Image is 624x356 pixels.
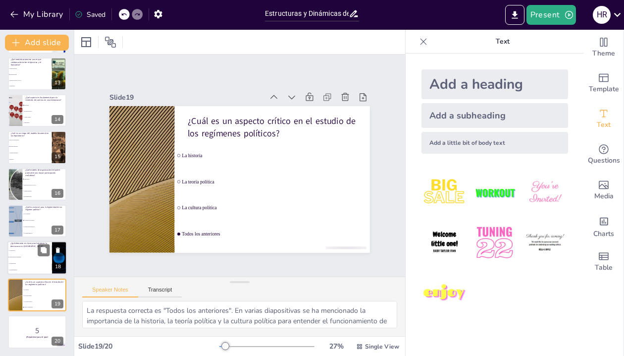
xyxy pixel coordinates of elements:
[522,170,568,216] img: 3.jpeg
[593,5,611,25] button: H R
[8,315,66,348] div: 20
[25,96,63,102] p: ¿Qué aspecto es fundamental para la rendición de cuentas en una democracia?
[24,214,66,215] span: La corrupción
[593,6,611,24] div: H R
[24,295,66,296] span: La teoría política
[52,226,63,235] div: 17
[180,173,365,198] span: La teoría política
[584,137,624,173] div: Get real-time input from your audience
[183,147,368,172] span: La historia
[588,155,620,166] span: Questions
[8,94,66,127] div: 14
[24,233,66,234] span: La desinformación
[177,199,363,224] span: La cultura política
[595,262,613,273] span: Table
[24,306,66,307] span: Todos los anteriores
[78,34,94,50] div: Layout
[117,79,270,105] div: Slide 19
[9,146,51,147] span: Parálisis legislativa
[25,281,63,286] p: ¿Cuál es un aspecto crítico en el estudio de los regímenes políticos?
[8,205,66,237] div: 17
[421,220,468,266] img: 4.jpeg
[104,36,116,48] span: Position
[421,170,468,216] img: 1.jpeg
[8,131,66,164] div: 15
[9,263,52,265] span: La polarización
[75,10,105,19] div: Saved
[11,325,63,336] p: 5
[7,241,67,275] div: 18
[9,270,52,271] span: La desinformación
[24,122,66,123] span: Federalismo
[24,289,66,290] span: La historia
[24,190,66,191] span: Presidencialismo
[592,48,615,59] span: Theme
[11,58,49,66] p: ¿Qué modelo promueve una mayor colaboración entre el ejecutivo y el legislativo?
[522,220,568,266] img: 6.jpeg
[52,78,63,87] div: 13
[25,169,63,177] p: ¿Qué modelo de organización del poder promueve una mayor participación ciudadana?
[52,337,63,346] div: 20
[365,343,399,351] span: Single View
[7,6,67,22] button: My Library
[505,5,524,25] button: Export to PowerPoint
[25,206,63,211] p: ¿Qué es esencial para la legitimidad de un régimen político?
[175,225,360,250] span: Todos los anteriores
[10,242,49,248] p: ¿Qué elemento es clave para fortalecer la democracia en [GEOGRAPHIC_DATA]?
[421,69,568,99] div: Add a heading
[82,287,138,297] button: Speaker Notes
[324,342,348,351] div: 27 %
[191,110,362,152] p: ¿Cuál es un aspecto crítico en el estudio de los regímenes políticos?
[421,132,568,154] div: Add a little bit of body text
[421,270,468,316] img: 7.jpeg
[9,85,51,86] span: Federalismo
[9,153,51,154] span: Agilidad legislativa
[24,301,66,302] span: La cultura política
[78,342,219,351] div: Slide 19 / 20
[52,299,63,308] div: 19
[52,115,63,124] div: 14
[9,73,51,74] span: Parlamentarismo
[8,58,66,90] div: 13
[24,178,66,179] span: Federalismo
[138,287,182,297] button: Transcript
[471,170,518,216] img: 2.jpeg
[9,79,51,80] span: [DEMOGRAPHIC_DATA]
[38,244,50,256] button: Duplicate Slide
[8,279,66,311] div: 19
[24,111,66,112] span: Descentralización
[5,35,69,51] button: Add slide
[82,301,397,328] textarea: La respuesta correcta es "Todos los anteriores". En varias diapositivas se ha mencionado la impor...
[421,103,568,128] div: Add a subheading
[52,189,63,198] div: 16
[9,257,52,258] span: La participación ciudadana
[584,244,624,280] div: Add a table
[26,336,48,338] strong: ¡Prepárense para el quiz!
[431,30,574,54] p: Text
[594,191,614,202] span: Media
[584,65,624,101] div: Add ready made slides
[24,220,66,221] span: La rendición de cuentas
[265,6,349,21] input: Insert title
[24,117,66,118] span: Cultura política
[9,140,51,141] span: Mayor representación
[584,208,624,244] div: Add charts and graphs
[11,132,49,137] p: ¿Cuál es un riesgo del modelo bicameral en las legislaturas?
[24,196,66,197] span: Parlamentarismo
[9,250,52,252] span: La corrupción
[52,263,64,272] div: 18
[9,159,51,160] span: Inclusión
[24,184,66,185] span: [DEMOGRAPHIC_DATA]
[8,168,66,201] div: 16
[589,84,619,95] span: Template
[471,220,518,266] img: 5.jpeg
[584,101,624,137] div: Add text boxes
[52,244,64,256] button: Delete Slide
[584,30,624,65] div: Change the overall theme
[9,68,51,69] span: Presidencialismo
[24,105,66,106] span: Elecciones
[52,152,63,161] div: 15
[526,5,576,25] button: Present
[584,173,624,208] div: Add images, graphics, shapes or video
[24,226,66,227] span: La falta de participación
